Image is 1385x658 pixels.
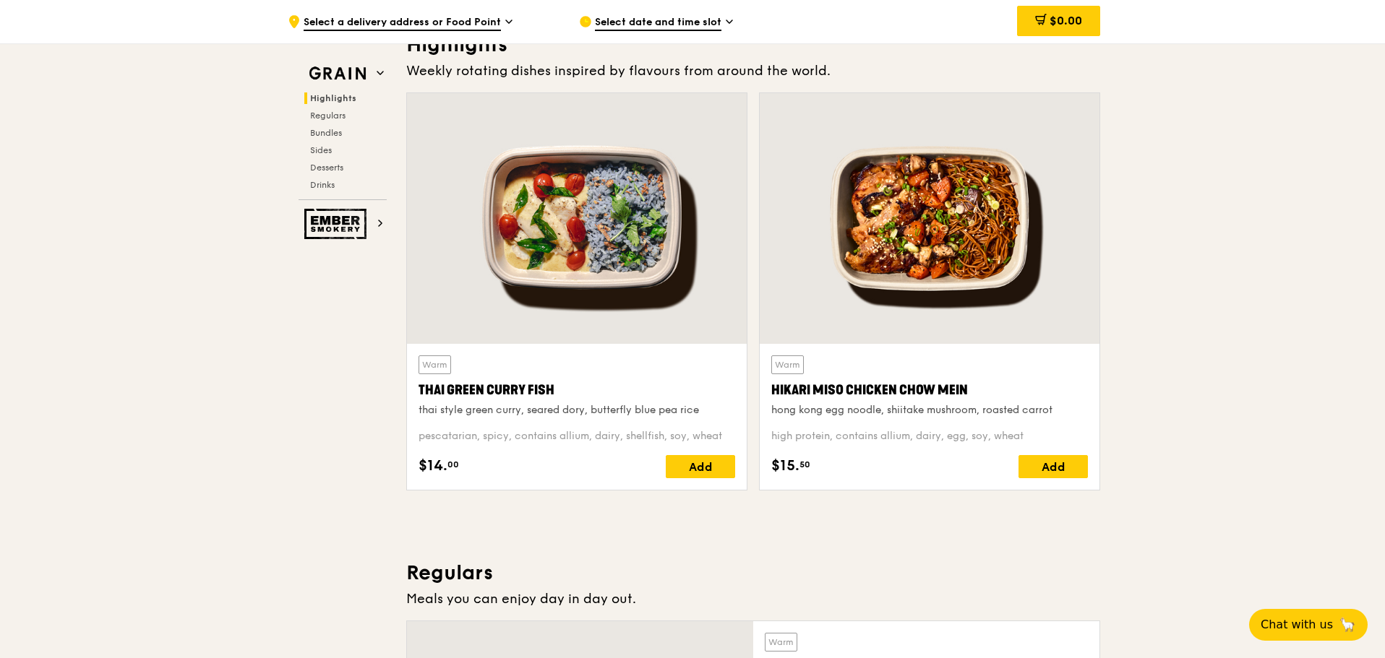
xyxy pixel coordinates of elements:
div: high protein, contains allium, dairy, egg, soy, wheat [771,429,1088,443]
span: Drinks [310,180,335,190]
div: Warm [765,633,797,651]
div: Meals you can enjoy day in day out. [406,589,1100,609]
span: 00 [447,459,459,470]
div: Warm [419,355,451,374]
div: Weekly rotating dishes inspired by flavours from around the world. [406,61,1100,81]
h3: Regulars [406,560,1100,586]
div: Add [666,455,735,478]
span: Desserts [310,163,343,173]
span: $15. [771,455,799,477]
h3: Highlights [406,32,1100,58]
span: $0.00 [1050,14,1082,27]
span: Chat with us [1261,616,1333,633]
img: Ember Smokery web logo [304,209,371,239]
div: hong kong egg noodle, shiitake mushroom, roasted carrot [771,403,1088,417]
div: Add [1019,455,1088,478]
img: Grain web logo [304,61,371,87]
div: thai style green curry, seared dory, butterfly blue pea rice [419,403,735,417]
span: 🦙 [1339,616,1356,633]
span: Select a delivery address or Food Point [304,15,501,31]
span: 50 [799,459,810,470]
span: Bundles [310,128,342,138]
div: Hikari Miso Chicken Chow Mein [771,380,1088,400]
span: Select date and time slot [595,15,721,31]
div: Thai Green Curry Fish [419,380,735,400]
button: Chat with us🦙 [1249,609,1368,641]
span: Sides [310,145,332,155]
span: Highlights [310,93,356,103]
span: $14. [419,455,447,477]
div: pescatarian, spicy, contains allium, dairy, shellfish, soy, wheat [419,429,735,443]
span: Regulars [310,111,346,121]
div: Warm [771,355,804,374]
